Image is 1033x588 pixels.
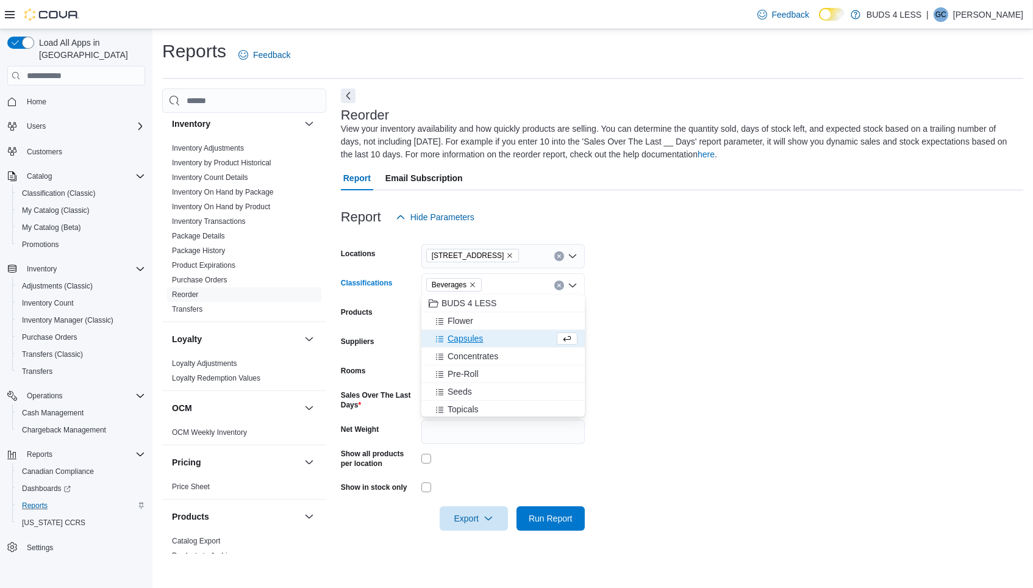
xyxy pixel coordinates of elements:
a: Price Sheet [172,482,210,491]
button: Loyalty [302,332,316,346]
button: Inventory Count [12,295,150,312]
span: Export [447,506,501,531]
span: Dashboards [22,484,71,493]
a: Inventory by Product Historical [172,159,271,167]
p: BUDS 4 LESS [867,7,921,22]
button: Home [2,93,150,110]
a: Promotions [17,237,64,252]
span: Purchase Orders [22,332,77,342]
h3: Products [172,511,209,523]
button: Remove 489 Yonge St, Unit 2 from selection in this group [506,252,513,259]
span: Inventory [22,262,145,276]
span: Inventory Count [17,296,145,310]
button: Close list of options [568,281,577,290]
span: Promotions [17,237,145,252]
a: Inventory Count Details [172,173,248,182]
span: Reports [22,447,145,462]
span: Users [27,121,46,131]
span: Classification (Classic) [22,188,96,198]
button: Hide Parameters [391,205,479,229]
p: [PERSON_NAME] [953,7,1023,22]
a: Products to Archive [172,551,235,560]
button: Products [172,511,299,523]
h1: Reports [162,39,226,63]
a: My Catalog (Beta) [17,220,86,235]
span: Adjustments (Classic) [17,279,145,293]
a: Classification (Classic) [17,186,101,201]
a: Inventory Adjustments [172,144,244,152]
button: Loyalty [172,333,299,345]
span: Feedback [253,49,290,61]
label: Sales Over The Last Days [341,390,416,410]
span: Customers [22,143,145,159]
span: Reports [22,501,48,511]
a: Dashboards [17,481,76,496]
nav: Complex example [7,88,145,588]
a: Feedback [234,43,295,67]
span: Settings [22,540,145,555]
a: Adjustments (Classic) [17,279,98,293]
div: OCM [162,425,326,445]
div: View your inventory availability and how quickly products are selling. You can determine the quan... [341,123,1017,161]
h3: OCM [172,402,192,414]
button: Promotions [12,236,150,253]
span: Inventory Manager (Classic) [22,315,113,325]
button: Catalog [2,168,150,185]
span: Operations [27,391,63,401]
span: Home [22,94,145,109]
a: Catalog Export [172,537,220,545]
p: | [926,7,929,22]
span: Promotions [22,240,59,249]
div: Gavin Crump [934,7,948,22]
button: Chargeback Management [12,421,150,439]
a: Settings [22,540,58,555]
button: Remove Beverages from selection in this group [469,281,476,289]
a: My Catalog (Classic) [17,203,95,218]
span: Hide Parameters [410,211,474,223]
button: Inventory [2,260,150,278]
button: Reports [22,447,57,462]
span: Inventory [27,264,57,274]
button: Adjustments (Classic) [12,278,150,295]
button: Export [440,506,508,531]
label: Show in stock only [341,482,407,492]
span: Report [343,166,371,190]
span: Reports [27,450,52,459]
button: Concentrates [421,348,585,365]
span: Topicals [448,403,479,415]
span: Settings [27,543,53,553]
a: Chargeback Management [17,423,111,437]
button: My Catalog (Beta) [12,219,150,236]
a: Loyalty Redemption Values [172,374,260,382]
a: Reports [17,498,52,513]
button: Clear input [554,251,564,261]
span: Canadian Compliance [17,464,145,479]
span: Cash Management [17,406,145,420]
button: Seeds [421,383,585,401]
span: GC [935,7,946,22]
button: Canadian Compliance [12,463,150,480]
a: Customers [22,145,67,159]
span: My Catalog (Classic) [22,206,90,215]
h3: Loyalty [172,333,202,345]
span: My Catalog (Beta) [22,223,81,232]
button: My Catalog (Classic) [12,202,150,219]
input: Dark Mode [819,8,845,21]
span: Chargeback Management [22,425,106,435]
button: Run Report [516,506,585,531]
button: Flower [421,312,585,330]
span: Feedback [772,9,809,21]
button: Transfers (Classic) [12,346,150,363]
span: Customers [27,147,62,157]
span: Transfers (Classic) [17,347,145,362]
span: Email Subscription [385,166,463,190]
button: Customers [2,142,150,160]
a: Feedback [752,2,814,27]
a: Loyalty Adjustments [172,359,237,368]
a: Inventory On Hand by Package [172,188,274,196]
a: Inventory Manager (Classic) [17,313,118,328]
label: Rooms [341,366,366,376]
span: Run Report [529,512,573,525]
span: Transfers [22,367,52,376]
span: Load All Apps in [GEOGRAPHIC_DATA] [34,37,145,61]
